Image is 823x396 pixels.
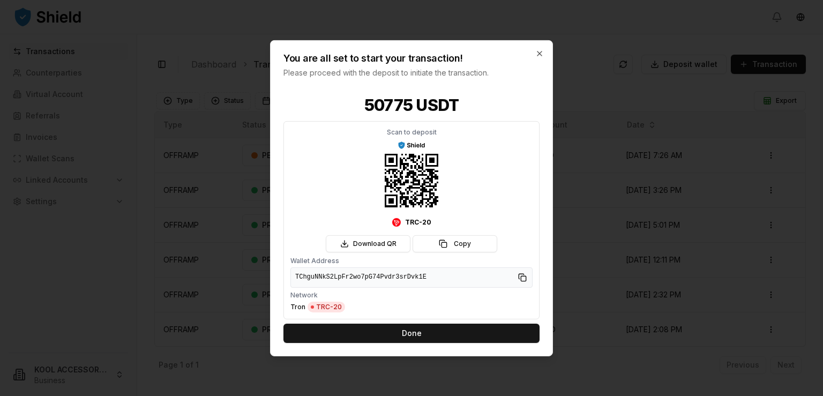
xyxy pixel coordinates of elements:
h1: 50775 USDT [283,95,540,114]
span: TRC-20 [405,218,431,227]
img: Tron Logo [392,218,401,227]
img: ShieldPay Logo [398,140,425,149]
p: Wallet Address [290,257,533,265]
button: Download QR [326,235,410,252]
span: TChguNNkS2LpFr2wo7pG74Pvdr3srDvk1E [295,273,515,281]
span: Tron [290,303,305,311]
p: Network [290,291,533,300]
button: Done [283,324,540,343]
h2: You are all set to start your transaction! [283,53,540,63]
p: Scan to deposit [387,128,437,136]
span: TRC-20 [308,302,345,312]
p: Please proceed with the deposit to initiate the transaction. [283,67,540,78]
button: Copy [413,235,497,252]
